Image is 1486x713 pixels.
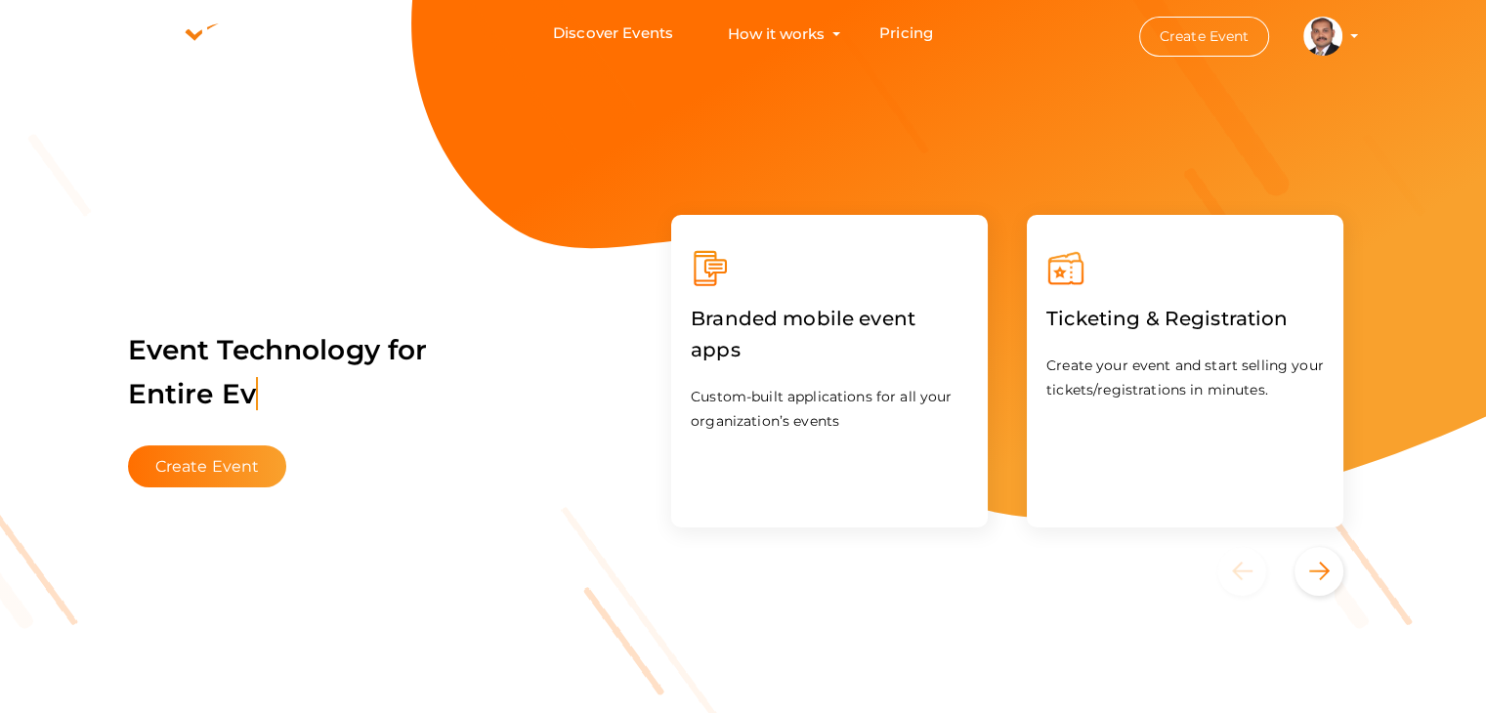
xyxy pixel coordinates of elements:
label: Branded mobile event apps [691,288,968,380]
a: Branded mobile event apps [691,342,968,360]
button: Previous [1217,547,1291,596]
button: Create Event [128,445,287,487]
label: Event Technology for [128,304,428,440]
button: How it works [722,16,830,52]
label: Ticketing & Registration [1046,288,1288,349]
a: Pricing [879,16,933,52]
button: Next [1295,547,1343,596]
p: Create your event and start selling your tickets/registrations in minutes. [1046,354,1324,402]
a: Discover Events [553,16,673,52]
span: Entire Ev [128,377,258,410]
a: Ticketing & Registration [1046,311,1288,329]
button: Create Event [1139,17,1270,57]
p: Custom-built applications for all your organization’s events [691,385,968,434]
img: EPD85FQV_small.jpeg [1303,17,1342,56]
